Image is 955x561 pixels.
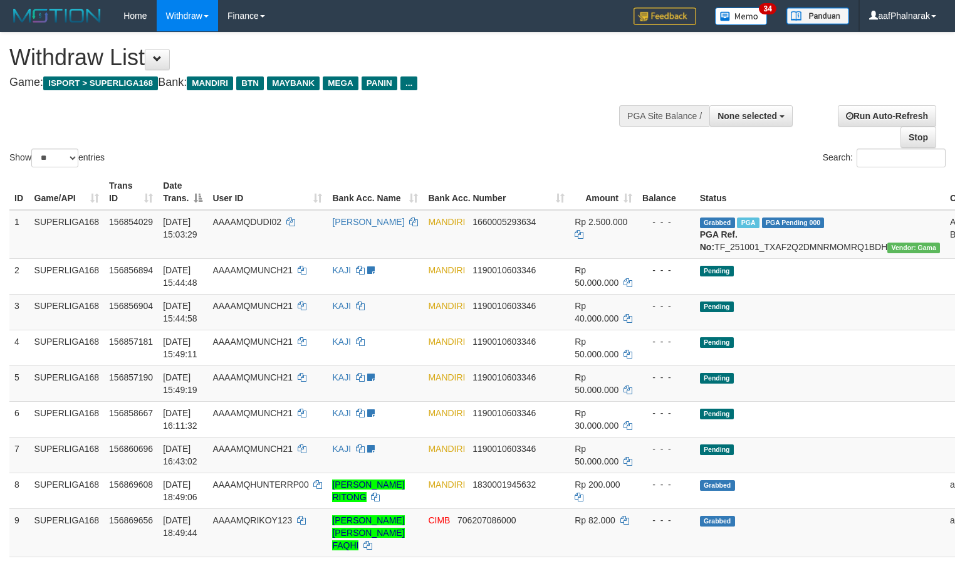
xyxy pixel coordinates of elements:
a: Stop [900,127,936,148]
select: Showentries [31,149,78,167]
th: Bank Acc. Number: activate to sort column ascending [423,174,570,210]
th: Date Trans.: activate to sort column descending [158,174,207,210]
label: Show entries [9,149,105,167]
span: AAAAMQMUNCH21 [212,372,293,382]
td: SUPERLIGA168 [29,330,105,365]
span: Copy 1190010603346 to clipboard [472,372,536,382]
td: SUPERLIGA168 [29,401,105,437]
span: [DATE] 16:11:32 [163,408,197,431]
input: Search: [857,149,946,167]
span: Rp 50.000.000 [575,265,618,288]
span: AAAAMQMUNCH21 [212,444,293,454]
div: - - - [642,407,690,419]
td: SUPERLIGA168 [29,258,105,294]
h1: Withdraw List [9,45,624,70]
a: KAJI [332,444,351,454]
span: [DATE] 15:44:48 [163,265,197,288]
td: SUPERLIGA168 [29,294,105,330]
span: 156860696 [109,444,153,454]
div: - - - [642,371,690,384]
a: KAJI [332,372,351,382]
span: AAAAMQMUNCH21 [212,408,293,418]
span: [DATE] 16:43:02 [163,444,197,466]
span: [DATE] 18:49:44 [163,515,197,538]
div: - - - [642,264,690,276]
a: [PERSON_NAME] [PERSON_NAME] FAQHI [332,515,404,550]
th: Game/API: activate to sort column ascending [29,174,105,210]
span: [DATE] 15:49:11 [163,337,197,359]
span: Rp 40.000.000 [575,301,618,323]
span: MANDIRI [428,372,465,382]
a: Run Auto-Refresh [838,105,936,127]
td: 5 [9,365,29,401]
span: Rp 50.000.000 [575,372,618,395]
span: Rp 30.000.000 [575,408,618,431]
span: MANDIRI [428,408,465,418]
span: [DATE] 15:03:29 [163,217,197,239]
td: 6 [9,401,29,437]
img: panduan.png [786,8,849,24]
span: [DATE] 15:49:19 [163,372,197,395]
td: SUPERLIGA168 [29,508,105,557]
h4: Game: Bank: [9,76,624,89]
span: AAAAMQRIKOY123 [212,515,292,525]
span: MANDIRI [428,337,465,347]
span: MAYBANK [267,76,320,90]
span: AAAAMQMUNCH21 [212,337,293,347]
span: MANDIRI [428,217,465,227]
img: Button%20Memo.svg [715,8,768,25]
span: 156856904 [109,301,153,311]
img: MOTION_logo.png [9,6,105,25]
div: - - - [642,478,690,491]
span: Rp 50.000.000 [575,444,618,466]
span: PGA Pending [762,218,825,228]
td: 8 [9,473,29,508]
img: Feedback.jpg [634,8,696,25]
span: 156858667 [109,408,153,418]
div: - - - [642,335,690,348]
label: Search: [823,149,946,167]
td: 3 [9,294,29,330]
td: SUPERLIGA168 [29,437,105,473]
span: Pending [700,337,734,348]
span: MANDIRI [428,444,465,454]
td: SUPERLIGA168 [29,473,105,508]
span: Rp 200.000 [575,480,620,490]
span: MANDIRI [187,76,233,90]
td: 7 [9,437,29,473]
a: [PERSON_NAME] [332,217,404,227]
span: None selected [718,111,777,121]
td: 9 [9,508,29,557]
span: MEGA [323,76,358,90]
span: CIMB [428,515,450,525]
span: AAAAMQDUDI02 [212,217,281,227]
span: Copy 1190010603346 to clipboard [472,408,536,418]
div: - - - [642,300,690,312]
span: 156854029 [109,217,153,227]
a: KAJI [332,337,351,347]
span: Marked by aafsoycanthlai [737,218,759,228]
span: Pending [700,373,734,384]
div: PGA Site Balance / [619,105,709,127]
span: Copy 706207086000 to clipboard [457,515,516,525]
span: Vendor URL: https://trx31.1velocity.biz [887,243,940,253]
span: PANIN [362,76,397,90]
span: 156869608 [109,480,153,490]
span: 156857181 [109,337,153,347]
span: Pending [700,301,734,312]
span: ... [400,76,417,90]
span: Copy 1190010603346 to clipboard [472,444,536,454]
th: Status [695,174,945,210]
td: 1 [9,210,29,259]
td: SUPERLIGA168 [29,210,105,259]
span: Rp 2.500.000 [575,217,627,227]
a: KAJI [332,408,351,418]
span: AAAAMQMUNCH21 [212,301,293,311]
span: MANDIRI [428,301,465,311]
td: SUPERLIGA168 [29,365,105,401]
span: MANDIRI [428,265,465,275]
span: Copy 1830001945632 to clipboard [472,480,536,490]
span: AAAAMQMUNCH21 [212,265,293,275]
span: Pending [700,444,734,455]
span: AAAAMQHUNTERRP00 [212,480,308,490]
